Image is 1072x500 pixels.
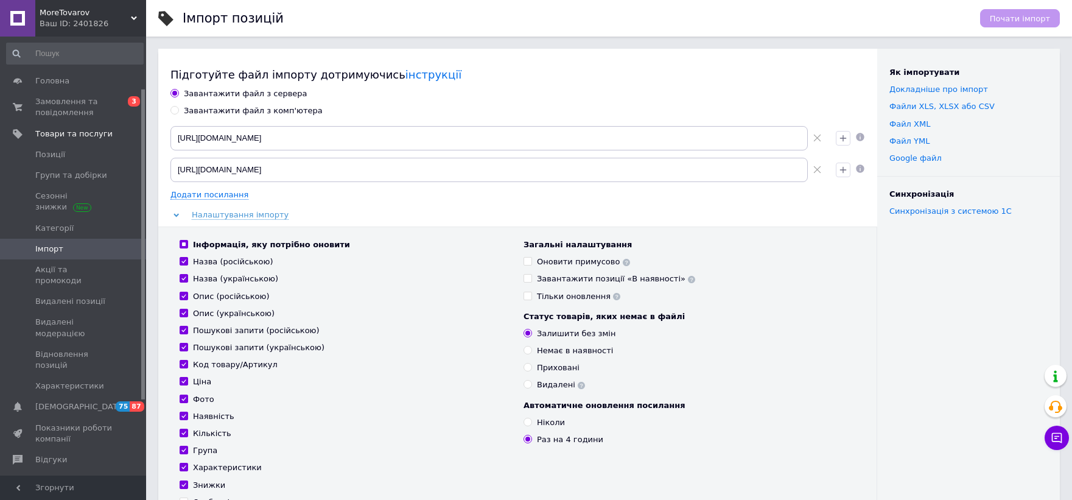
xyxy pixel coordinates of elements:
[35,317,113,339] span: Видалені модерацією
[35,76,69,86] span: Головна
[889,206,1012,216] a: Синхронізація з системою 1С
[170,126,808,150] input: Вкажіть посилання
[35,423,113,445] span: Показники роботи компанії
[35,170,107,181] span: Групи та добірки
[35,191,113,213] span: Сезонні знижки
[35,296,105,307] span: Видалені позиції
[193,411,234,422] div: Наявність
[184,88,307,99] div: Завантажити файл з сервера
[193,428,231,439] div: Кількість
[35,149,65,160] span: Позиції
[193,376,211,387] div: Ціна
[537,256,630,267] div: Оновити примусово
[184,105,323,116] div: Завантажити файл з комп'ютера
[193,394,214,405] div: Фото
[193,342,324,353] div: Пошукові запити (українською)
[193,308,275,319] div: Опис (українською)
[537,379,585,390] div: Видалені
[889,85,988,94] a: Докладніше про імпорт
[35,349,113,371] span: Відновлення позицій
[40,7,131,18] span: MoreTovarov
[537,345,613,356] div: Немає в наявності
[35,381,104,392] span: Характеристики
[40,18,146,29] div: Ваш ID: 2401826
[537,328,615,339] div: Залишити без змін
[192,210,289,220] span: Налаштування імпорту
[524,400,855,411] div: Автоматичне оновлення посилання
[193,325,320,336] div: Пошукові запити (російською)
[35,401,125,412] span: [DEMOGRAPHIC_DATA]
[889,67,1048,78] div: Як імпортувати
[889,189,1048,200] div: Синхронізація
[116,401,130,412] span: 75
[35,454,67,465] span: Відгуки
[524,239,855,250] div: Загальні налаштування
[889,136,930,146] a: Файл YML
[6,43,144,65] input: Пошук
[524,311,855,322] div: Статус товарів, яких немає в файлі
[537,434,603,445] div: Раз на 4 години
[170,67,865,82] div: Підготуйте файл імпорту дотримуючись
[170,190,248,200] span: Додати посилання
[35,129,113,139] span: Товари та послуги
[537,362,580,373] div: Приховані
[193,273,278,284] div: Назва (українською)
[193,291,270,302] div: Опис (російською)
[405,68,461,81] a: інструкції
[193,480,225,491] div: Знижки
[1045,426,1069,450] button: Чат з покупцем
[35,223,74,234] span: Категорії
[35,244,63,255] span: Імпорт
[537,273,695,284] div: Завантажити позиції «В наявності»
[889,119,930,129] a: Файл XML
[193,256,273,267] div: Назва (російською)
[170,158,808,182] input: Вкажіть посилання
[35,96,113,118] span: Замовлення та повідомлення
[193,445,217,456] div: Група
[193,462,262,473] div: Характеристики
[193,239,350,250] div: Інформація, яку потрібно оновити
[35,264,113,286] span: Акції та промокоди
[537,291,620,302] div: Тільки оновлення
[889,153,942,163] a: Google файл
[183,11,284,26] h1: Імпорт позицій
[193,359,278,370] div: Код товару/Артикул
[130,401,144,412] span: 87
[537,417,565,428] div: Ніколи
[889,102,995,111] a: Файли ХLS, XLSX або CSV
[128,96,140,107] span: 3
